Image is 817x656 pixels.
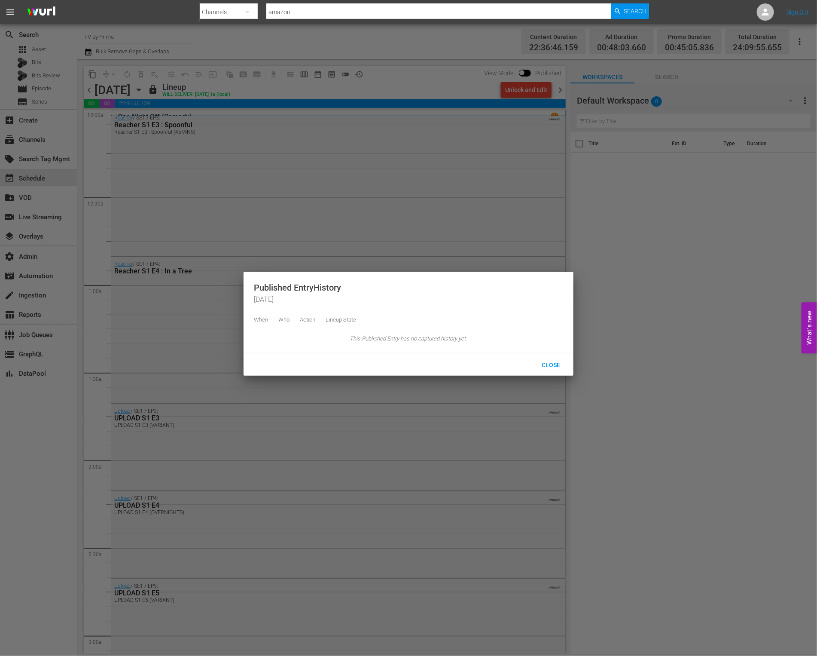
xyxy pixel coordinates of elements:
button: Search [611,3,649,19]
td: When [254,313,273,327]
span: Published Entry History [254,282,563,293]
button: Open Feedback Widget [802,303,817,354]
td: Action [295,313,320,327]
button: Close [532,357,570,372]
img: ans4CAIJ8jUAAAAAAAAAAAAAAAAAAAAAAAAgQb4GAAAAAAAAAAAAAAAAAAAAAAAAJMjXAAAAAAAAAAAAAAAAAAAAAAAAgAT5G... [21,2,62,22]
span: This Published Entry has no captured history yet. [254,335,563,343]
span: Search [624,3,647,19]
span: menu [5,7,15,17]
a: Sign Out [787,9,809,15]
span: [DATE] [254,295,563,305]
span: Close [535,362,567,368]
td: Who [273,313,295,327]
td: Lineup State [320,313,356,327]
